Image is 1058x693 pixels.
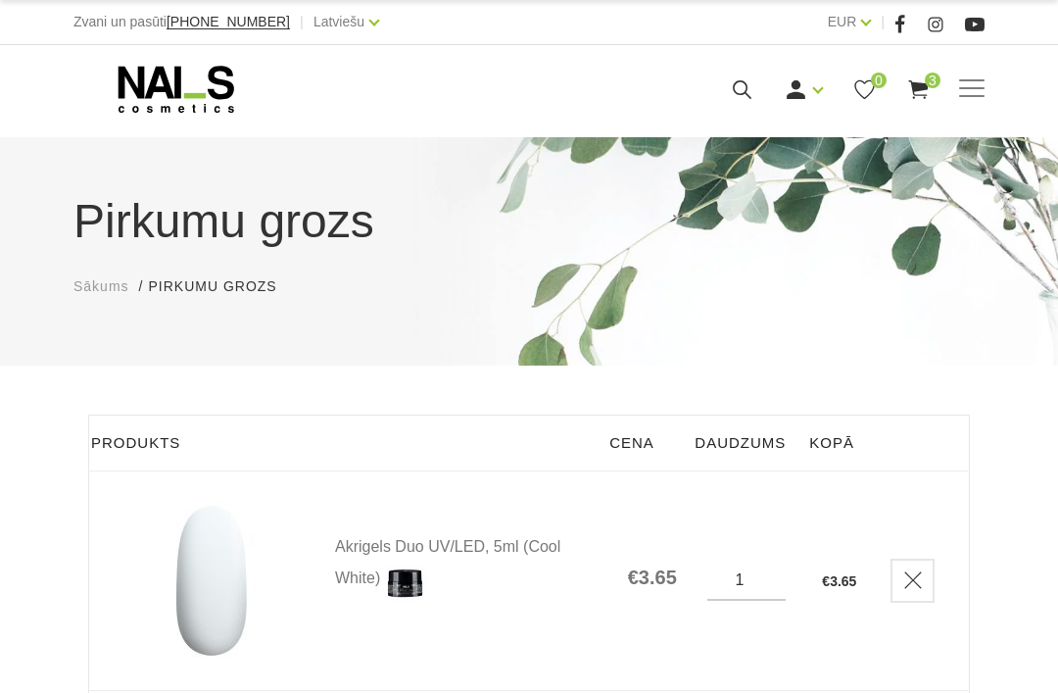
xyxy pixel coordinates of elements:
th: Daudzums [683,416,797,471]
th: Produkts [89,416,599,471]
a: 0 [852,77,877,102]
span: [PHONE_NUMBER] [167,14,290,29]
th: Kopā [797,416,866,471]
span: Sākums [73,278,129,294]
img: Akrigels Duo UV/LED, 5ml (Cool White) [114,501,310,661]
span: € [822,573,830,589]
a: Akrigels Duo UV/LED, 5ml (Cool White) [335,539,597,604]
a: EUR [828,10,857,33]
h1: Pirkumu grozs [73,186,985,257]
a: Sākums [73,276,129,297]
li: Pirkumu grozs [148,276,296,297]
span: | [881,10,885,34]
a: [PHONE_NUMBER] [167,15,290,29]
span: 3 [925,73,940,88]
a: 3 [906,77,931,102]
a: Delete [890,559,935,603]
span: | [300,10,304,34]
span: €3.65 [628,566,677,589]
img: Kas ir AKRIGELS “DUO GEL” un kādas problēmas tas risina? • Tas apvieno ērti modelējamā akrigela u... [380,555,429,604]
a: Latviešu [313,10,364,33]
span: 3.65 [830,573,856,589]
th: Cena [598,416,683,471]
div: Zvani un pasūti [73,10,290,34]
span: 0 [871,73,887,88]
